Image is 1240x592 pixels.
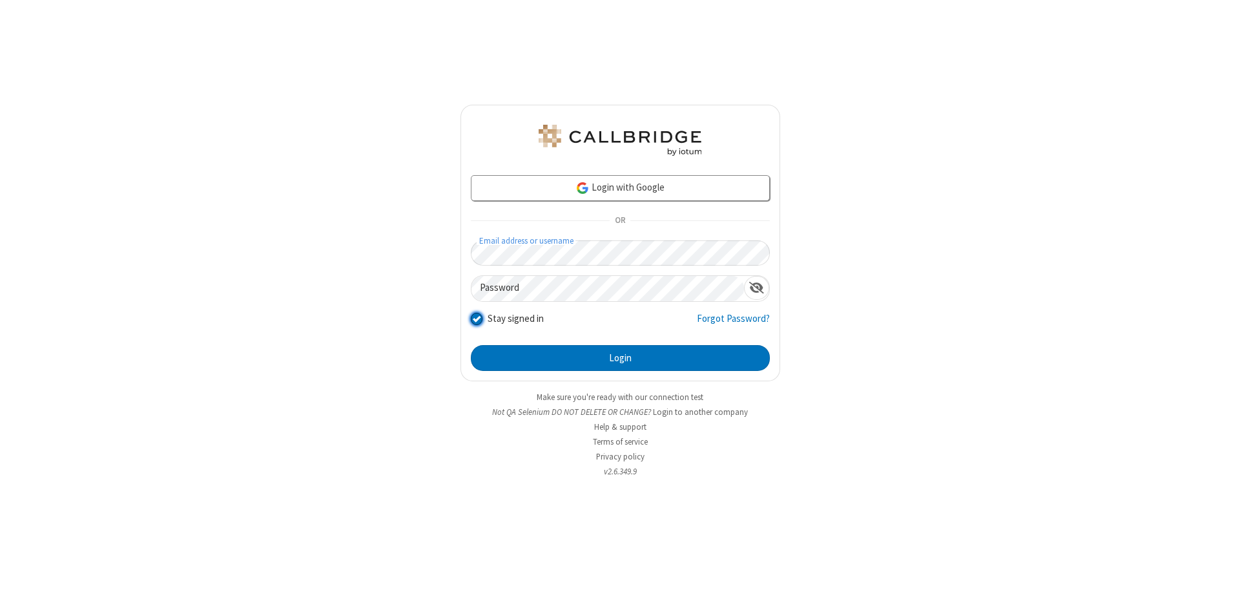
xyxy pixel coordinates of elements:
button: Login [471,345,770,371]
img: google-icon.png [575,181,590,195]
img: QA Selenium DO NOT DELETE OR CHANGE [536,125,704,156]
a: Forgot Password? [697,312,770,336]
a: Make sure you're ready with our connection test [537,392,703,403]
div: Show password [744,276,769,300]
input: Email address or username [471,240,770,266]
button: Login to another company [653,406,748,418]
li: Not QA Selenium DO NOT DELETE OR CHANGE? [460,406,780,418]
input: Password [471,276,744,301]
span: OR [610,212,630,230]
a: Terms of service [593,436,648,447]
li: v2.6.349.9 [460,465,780,478]
a: Login with Google [471,175,770,201]
a: Help & support [594,421,646,432]
label: Stay signed in [488,312,544,326]
a: Privacy policy [596,451,645,462]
